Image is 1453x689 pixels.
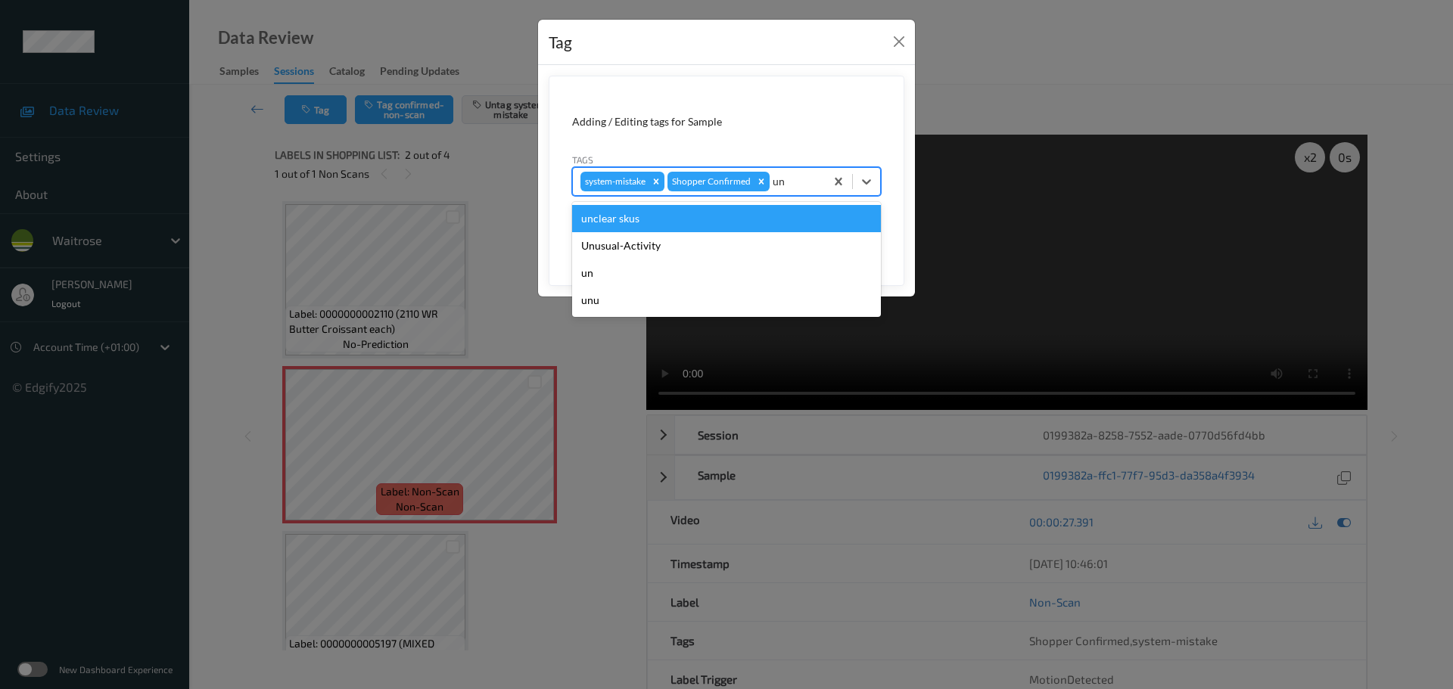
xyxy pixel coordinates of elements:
div: Remove Shopper Confirmed [753,172,770,191]
div: system-mistake [580,172,648,191]
div: Shopper Confirmed [667,172,753,191]
button: Close [888,31,910,52]
div: un [572,259,881,287]
div: Adding / Editing tags for Sample [572,114,881,129]
div: unclear skus [572,205,881,232]
div: unu [572,287,881,314]
div: Tag [549,30,572,54]
label: Tags [572,153,593,166]
div: Unusual-Activity [572,232,881,259]
div: Remove system-mistake [648,172,664,191]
